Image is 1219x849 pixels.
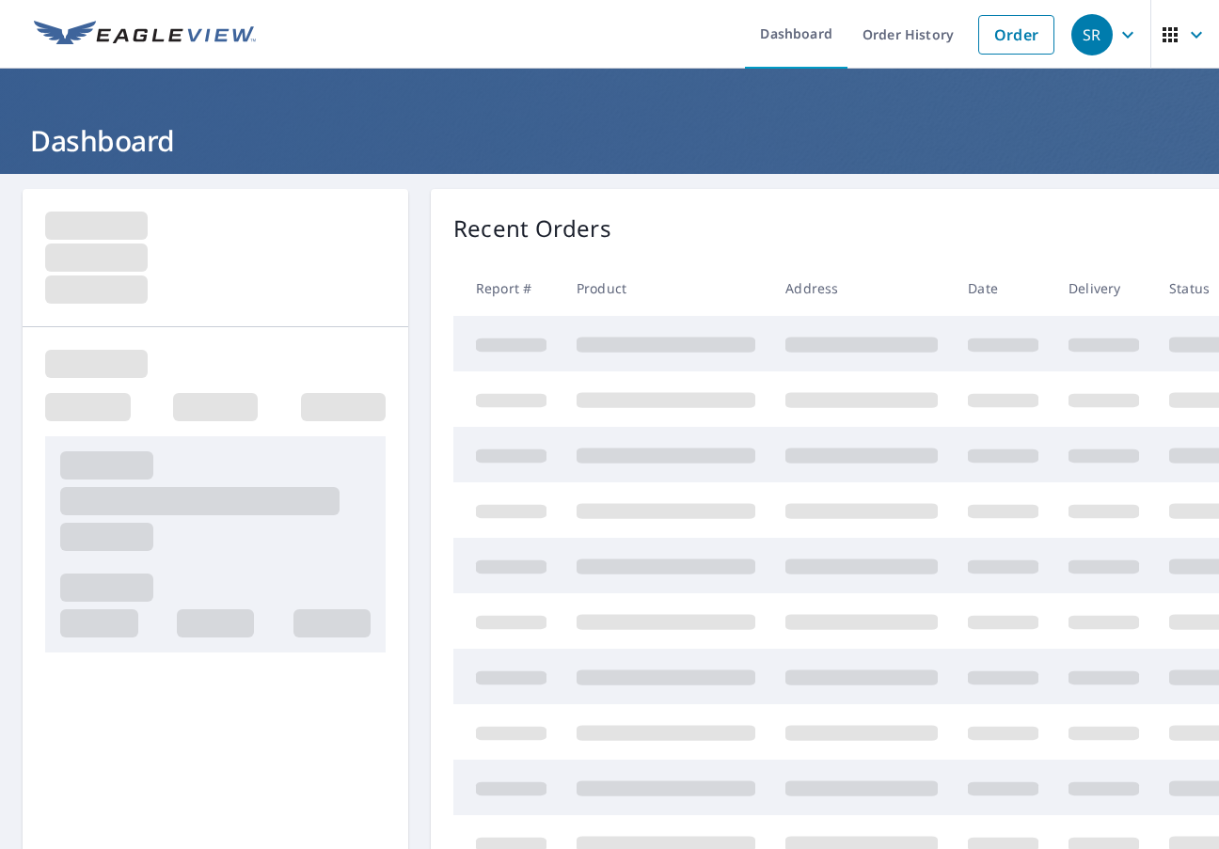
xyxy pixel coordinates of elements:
div: SR [1071,14,1113,55]
th: Address [770,260,953,316]
th: Report # [453,260,562,316]
th: Date [953,260,1053,316]
a: Order [978,15,1054,55]
th: Delivery [1053,260,1154,316]
th: Product [562,260,770,316]
h1: Dashboard [23,121,1196,160]
p: Recent Orders [453,212,611,245]
img: EV Logo [34,21,256,49]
